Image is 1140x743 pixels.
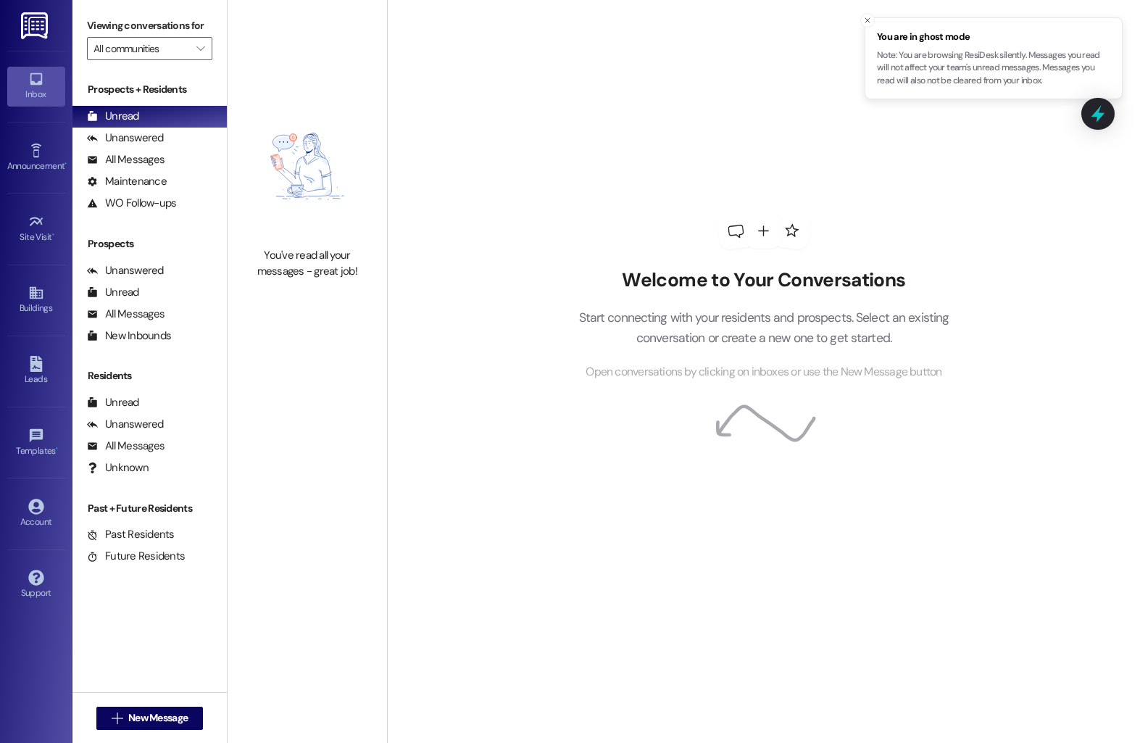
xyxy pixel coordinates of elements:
[7,565,65,605] a: Support
[128,710,188,726] span: New Message
[87,527,175,542] div: Past Residents
[557,269,971,292] h2: Welcome to Your Conversations
[7,423,65,462] a: Templates •
[65,159,67,169] span: •
[87,196,176,211] div: WO Follow-ups
[87,307,165,322] div: All Messages
[87,130,164,146] div: Unanswered
[52,230,54,240] span: •
[96,707,204,730] button: New Message
[877,30,1110,44] span: You are in ghost mode
[72,236,227,252] div: Prospects
[87,439,165,454] div: All Messages
[244,92,371,241] img: empty-state
[877,49,1110,88] p: Note: You are browsing ResiDesk silently. Messages you read will not affect your team's unread me...
[87,328,171,344] div: New Inbounds
[87,460,149,476] div: Unknown
[87,549,185,564] div: Future Residents
[87,152,165,167] div: All Messages
[7,209,65,249] a: Site Visit •
[860,13,875,28] button: Close toast
[87,174,167,189] div: Maintenance
[7,281,65,320] a: Buildings
[87,14,212,37] label: Viewing conversations for
[586,363,941,381] span: Open conversations by clicking on inboxes or use the New Message button
[557,307,971,349] p: Start connecting with your residents and prospects. Select an existing conversation or create a n...
[87,263,164,278] div: Unanswered
[244,248,371,279] div: You've read all your messages - great job!
[7,352,65,391] a: Leads
[87,285,139,300] div: Unread
[72,368,227,383] div: Residents
[7,494,65,534] a: Account
[72,82,227,97] div: Prospects + Residents
[87,109,139,124] div: Unread
[72,501,227,516] div: Past + Future Residents
[93,37,189,60] input: All communities
[21,12,51,39] img: ResiDesk Logo
[7,67,65,106] a: Inbox
[196,43,204,54] i: 
[112,713,122,724] i: 
[87,395,139,410] div: Unread
[87,417,164,432] div: Unanswered
[56,444,58,454] span: •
